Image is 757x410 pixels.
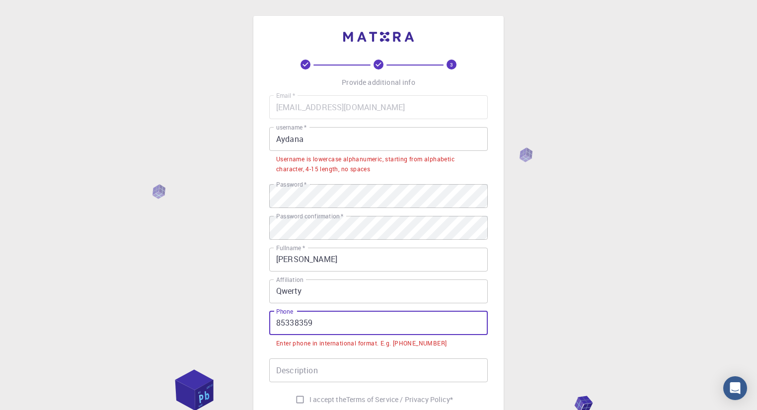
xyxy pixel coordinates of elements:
p: Terms of Service / Privacy Policy * [346,395,453,405]
label: Email [276,91,295,100]
label: Password [276,180,306,189]
label: username [276,123,306,132]
div: Open Intercom Messenger [723,376,747,400]
label: Phone [276,307,293,316]
label: Password confirmation [276,212,343,220]
a: Terms of Service / Privacy Policy* [346,395,453,405]
p: Provide additional info [342,77,415,87]
div: Enter phone in international format. E.g. [PHONE_NUMBER] [276,339,447,348]
span: I accept the [309,395,346,405]
div: Username is lowercase alphanumeric, starting from alphabetic character, 4-15 length, no spaces [276,154,481,174]
text: 3 [450,61,453,68]
label: Affiliation [276,275,303,284]
label: Fullname [276,244,305,252]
